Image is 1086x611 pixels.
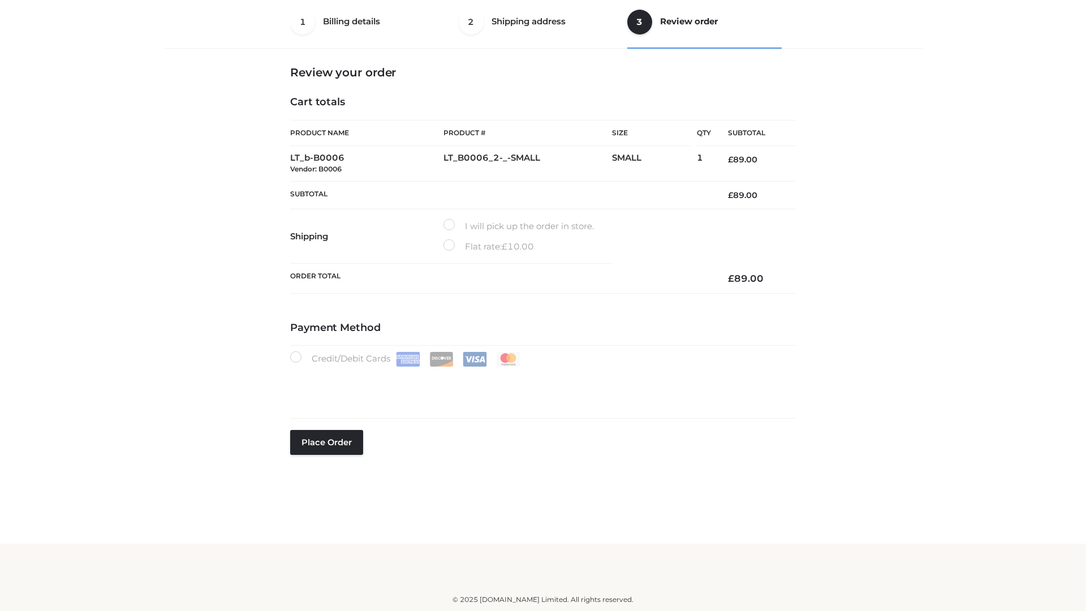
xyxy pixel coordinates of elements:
h4: Cart totals [290,96,796,109]
th: Qty [697,120,711,146]
label: I will pick up the order in store. [443,219,594,234]
div: © 2025 [DOMAIN_NAME] Limited. All rights reserved. [168,594,918,605]
label: Credit/Debit Cards [290,351,522,367]
span: £ [728,273,734,284]
span: £ [502,241,507,252]
td: 1 [697,146,711,182]
th: Order Total [290,264,711,294]
bdi: 89.00 [728,154,757,165]
th: Product # [443,120,612,146]
td: LT_B0006_2-_-SMALL [443,146,612,182]
img: Visa [463,352,487,367]
iframe: Secure payment input frame [288,364,794,406]
th: Size [612,121,691,146]
th: Product Name [290,120,443,146]
bdi: 10.00 [502,241,534,252]
bdi: 89.00 [728,190,757,200]
span: £ [728,190,733,200]
button: Place order [290,430,363,455]
th: Subtotal [711,121,796,146]
bdi: 89.00 [728,273,764,284]
img: Amex [396,352,420,367]
h4: Payment Method [290,322,796,334]
td: LT_b-B0006 [290,146,443,182]
th: Shipping [290,209,443,264]
img: Mastercard [496,352,520,367]
small: Vendor: B0006 [290,165,342,173]
td: SMALL [612,146,697,182]
img: Discover [429,352,454,367]
label: Flat rate: [443,239,534,254]
h3: Review your order [290,66,796,79]
th: Subtotal [290,181,711,209]
span: £ [728,154,733,165]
